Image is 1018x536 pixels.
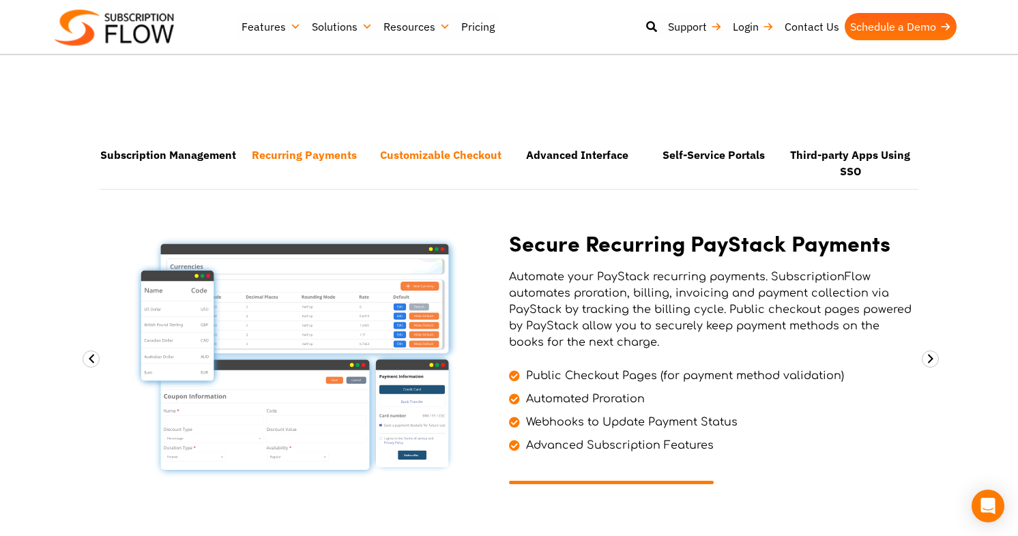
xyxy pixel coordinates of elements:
li: Self-Service Portals [645,138,782,188]
a: Resources [378,13,456,40]
span: Public Checkout Pages (for payment method validation) [523,368,844,384]
a: Features [236,13,306,40]
a: Schedule a Demo [845,13,957,40]
a: Solutions [306,13,378,40]
li: Recurring Payments [236,138,373,188]
li: Advanced Interface [509,138,645,188]
div: Open Intercom Messenger [972,490,1004,522]
img: Subscriptionflow [55,10,174,46]
span: Webhooks to Update Payment Status [523,414,738,430]
li: Third-party Apps Using SSO [782,138,918,188]
a: Support [663,13,727,40]
li: Customizable Checkout [373,138,509,188]
span: Automated Proration [523,391,645,407]
img: Sophisticated and Secure Recurring Payments [132,235,461,480]
a: Login [727,13,779,40]
a: Pricing [456,13,500,40]
h2: Secure Recurring PayStack Payments [509,230,912,256]
p: Automate your PayStack recurring payments. SubscriptionFlow automates proration, billing, invoici... [509,269,912,351]
a: Contact Us [779,13,845,40]
span: Advanced Subscription Features [523,437,714,453]
li: Subscription Management [100,138,236,188]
